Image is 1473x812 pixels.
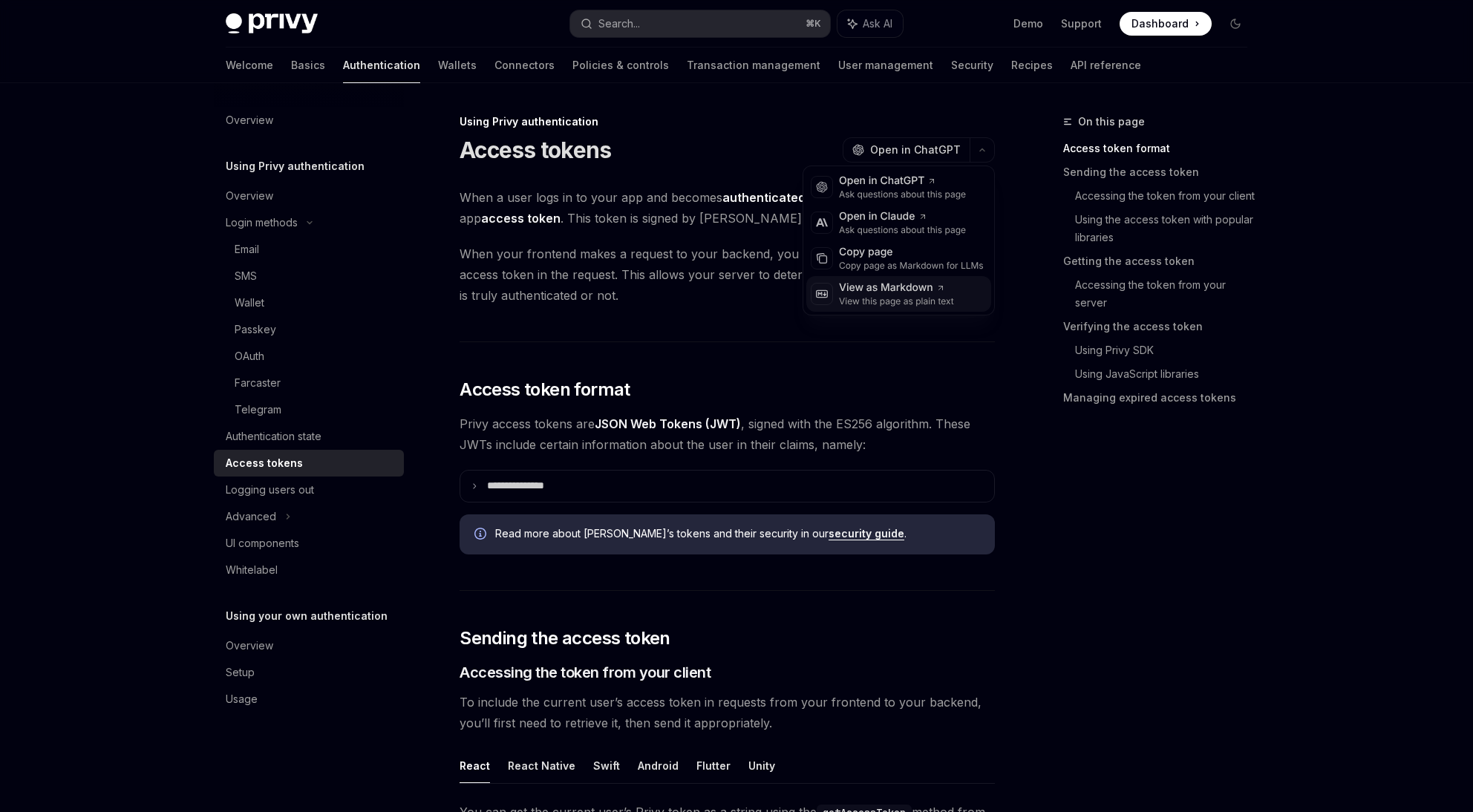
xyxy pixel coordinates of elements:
[226,48,273,83] a: Welcome
[235,401,281,419] div: Telegram
[839,295,954,307] div: View this page as plain text
[1075,208,1259,249] a: Using the access token with popular libraries
[291,48,325,83] a: Basics
[839,189,966,200] div: Ask questions about this page
[1071,48,1141,83] a: API reference
[1075,184,1259,208] a: Accessing the token from your client
[226,111,273,129] div: Overview
[226,157,365,175] h5: Using Privy authentication
[226,534,299,552] div: UI components
[508,748,575,783] button: React Native
[460,662,711,683] span: Accessing the token from your client
[1013,16,1043,31] a: Demo
[214,530,404,557] a: UI components
[460,378,630,402] span: Access token format
[839,224,966,236] div: Ask questions about this page
[595,416,741,432] a: JSON Web Tokens (JWT)
[748,748,775,783] button: Unity
[460,137,611,163] h1: Access tokens
[214,686,404,713] a: Usage
[474,528,489,543] svg: Info
[226,508,276,525] div: Advanced
[570,10,830,37] button: Search...⌘K
[214,423,404,450] a: Authentication state
[1063,386,1259,410] a: Managing expired access tokens
[460,692,995,733] span: To include the current user’s access token in requests from your frontend to your backend, you’ll...
[460,413,995,455] span: Privy access tokens are , signed with the ES256 algorithm. These JWTs include certain information...
[235,347,264,365] div: OAuth
[495,526,980,541] span: Read more about [PERSON_NAME]’s tokens and their security in our .
[593,748,620,783] button: Swift
[1011,48,1053,83] a: Recipes
[235,321,276,338] div: Passkey
[214,450,404,477] a: Access tokens
[343,48,420,83] a: Authentication
[214,370,404,396] a: Farcaster
[1061,16,1102,31] a: Support
[214,557,404,583] a: Whitelabel
[1063,249,1259,273] a: Getting the access token
[572,48,669,83] a: Policies & controls
[226,664,255,681] div: Setup
[226,187,273,205] div: Overview
[214,107,404,134] a: Overview
[839,260,984,272] div: Copy page as Markdown for LLMs
[1075,273,1259,315] a: Accessing the token from your server
[863,16,892,31] span: Ask AI
[460,114,995,129] div: Using Privy authentication
[951,48,993,83] a: Security
[460,243,995,306] span: When your frontend makes a request to your backend, you should include the current user’s access ...
[226,428,321,445] div: Authentication state
[1063,160,1259,184] a: Sending the access token
[1075,362,1259,386] a: Using JavaScript libraries
[226,13,318,34] img: dark logo
[460,187,995,229] span: When a user logs in to your app and becomes , Privy issues the user an app . This token is signed...
[638,748,679,783] button: Android
[214,263,404,289] a: SMS
[214,632,404,659] a: Overview
[460,626,670,650] span: Sending the access token
[696,748,731,783] button: Flutter
[1078,113,1145,131] span: On this page
[214,183,404,209] a: Overview
[1131,16,1189,31] span: Dashboard
[839,281,954,295] div: View as Markdown
[839,209,966,224] div: Open in Claude
[722,190,806,205] strong: authenticated
[214,396,404,423] a: Telegram
[214,343,404,370] a: OAuth
[226,214,298,232] div: Login methods
[226,454,303,472] div: Access tokens
[235,240,259,258] div: Email
[235,374,281,392] div: Farcaster
[214,236,404,263] a: Email
[829,527,904,540] a: security guide
[598,15,640,33] div: Search...
[214,316,404,343] a: Passkey
[481,211,561,226] strong: access token
[460,748,490,783] button: React
[839,174,966,189] div: Open in ChatGPT
[438,48,477,83] a: Wallets
[214,659,404,686] a: Setup
[226,607,388,625] h5: Using your own authentication
[870,143,961,157] span: Open in ChatGPT
[214,477,404,503] a: Logging users out
[1224,12,1247,36] button: Toggle dark mode
[226,561,278,579] div: Whitelabel
[1063,315,1259,338] a: Verifying the access token
[839,245,984,260] div: Copy page
[1063,137,1259,160] a: Access token format
[1120,12,1212,36] a: Dashboard
[1075,338,1259,362] a: Using Privy SDK
[843,137,970,163] button: Open in ChatGPT
[226,690,258,708] div: Usage
[494,48,555,83] a: Connectors
[806,18,821,30] span: ⌘ K
[837,10,903,37] button: Ask AI
[838,48,933,83] a: User management
[687,48,820,83] a: Transaction management
[214,289,404,316] a: Wallet
[235,294,264,312] div: Wallet
[226,481,314,499] div: Logging users out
